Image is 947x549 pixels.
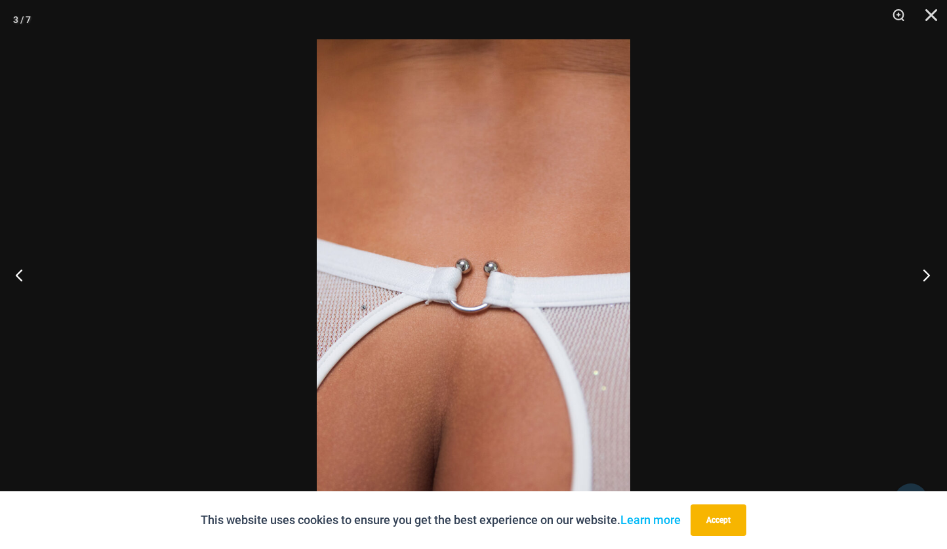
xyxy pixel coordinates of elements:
img: Guilty Pleasures White 6045 Thong 03 [317,39,630,510]
div: 3 / 7 [13,10,31,30]
p: This website uses cookies to ensure you get the best experience on our website. [201,510,681,530]
button: Accept [691,504,746,536]
button: Next [898,242,947,308]
a: Learn more [620,513,681,527]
